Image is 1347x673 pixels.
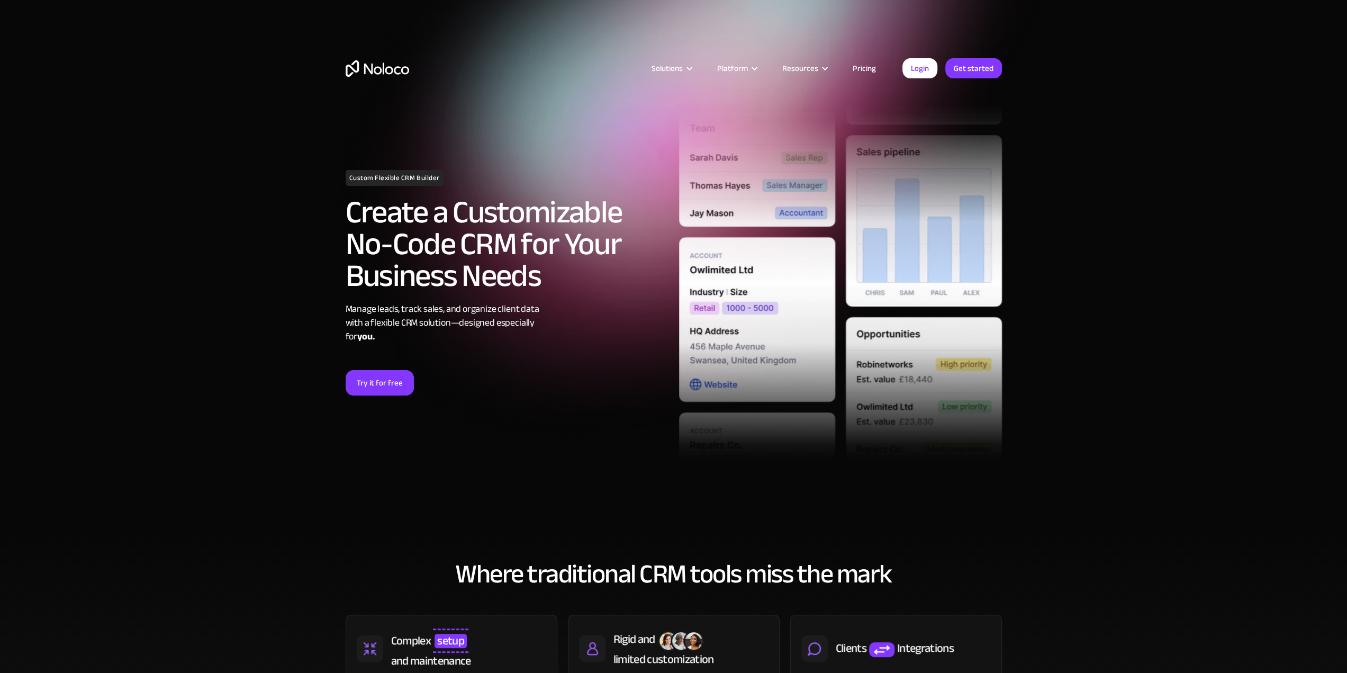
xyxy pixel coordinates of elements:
h1: Custom Flexible CRM Builder [346,170,444,186]
span: setup [435,634,467,648]
div: Clients [836,640,866,656]
a: Login [902,58,937,78]
div: Resources [782,61,818,75]
div: Solutions [652,61,683,75]
a: Pricing [839,61,889,75]
a: Try it for free [346,370,414,396]
div: Complex [391,633,431,649]
div: limited customization [613,651,714,667]
div: Integrations [897,640,954,656]
strong: you. [357,328,374,345]
div: Solutions [638,61,704,75]
div: Platform [704,61,769,75]
div: Platform [717,61,748,75]
h2: Where traditional CRM tools miss the mark [346,560,1002,588]
a: Get started [945,58,1002,78]
a: home [346,60,409,77]
h2: Create a Customizable No-Code CRM for Your Business Needs [346,196,668,292]
div: Rigid and [613,631,655,647]
div: Manage leads, track sales, and organize client data with a flexible CRM solution—designed especia... [346,302,668,344]
div: Resources [769,61,839,75]
div: and maintenance [391,653,471,669]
